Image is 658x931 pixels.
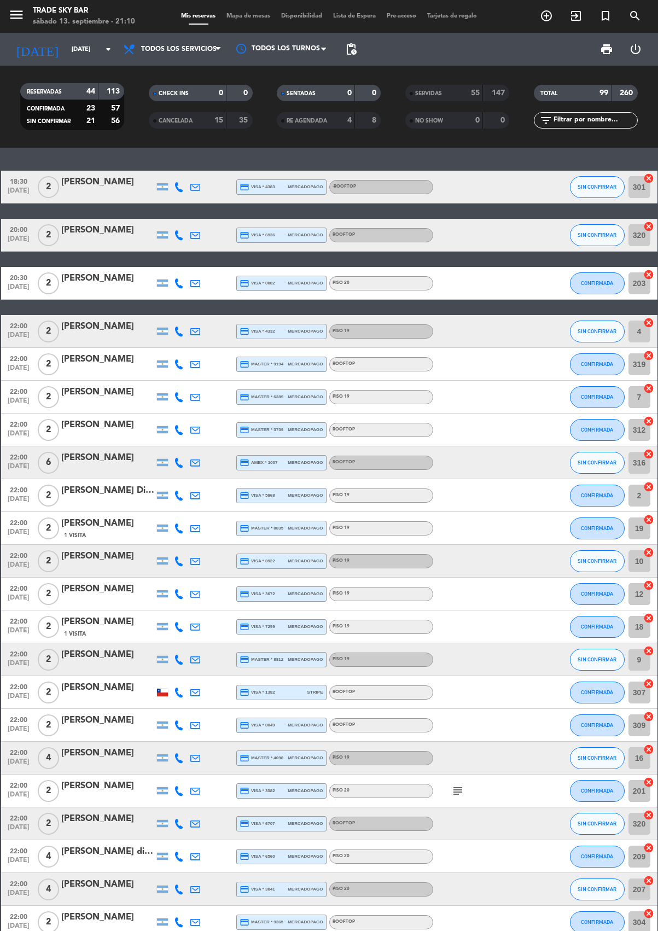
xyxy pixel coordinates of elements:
i: search [628,9,642,22]
span: ROOFTOP [333,427,355,432]
strong: 0 [475,117,480,124]
i: credit_card [240,885,249,894]
span: visa * 0082 [240,278,275,288]
span: visa * 6707 [240,819,275,829]
span: 22:00 [5,483,32,496]
span: visa * 4383 [240,182,275,192]
i: menu [8,7,25,23]
i: cancel [643,221,654,232]
span: TOTAL [540,91,557,96]
span: CONFIRMADA [581,591,613,597]
span: CONFIRMADA [581,394,613,400]
span: mercadopago [288,820,323,827]
i: cancel [643,173,654,184]
i: cancel [643,350,654,361]
i: cancel [643,481,654,492]
i: filter_list [539,114,552,127]
i: cancel [643,678,654,689]
span: SIN CONFIRMAR [578,558,616,564]
span: [DATE] [5,627,32,639]
span: ROOFTOP [333,920,355,924]
span: visa * 4332 [240,327,275,336]
span: mercadopago [288,721,323,729]
i: cancel [643,383,654,394]
span: mercadopago [288,787,323,794]
i: credit_card [240,720,249,730]
span: SENTADAS [287,91,316,96]
span: SIN CONFIRMAR [578,328,616,334]
button: CONFIRMADA [570,485,625,507]
span: CONFIRMADA [581,492,613,498]
span: amex * 1007 [240,458,278,468]
i: credit_card [240,182,249,192]
div: [PERSON_NAME] [61,223,154,237]
span: 22:00 [5,910,32,922]
button: CONFIRMADA [570,714,625,736]
span: CONFIRMADA [581,361,613,367]
span: 22:00 [5,746,32,758]
i: arrow_drop_down [102,43,115,56]
i: cancel [643,547,654,558]
strong: 35 [239,117,250,124]
span: PISO 19 [333,526,350,530]
i: credit_card [240,917,249,927]
button: SIN CONFIRMAR [570,321,625,342]
div: [PERSON_NAME] [61,812,154,826]
i: cancel [643,416,654,427]
span: Mis reservas [176,13,221,19]
span: CONFIRMADA [581,722,613,728]
strong: 21 [86,117,95,125]
i: cancel [643,810,654,821]
span: [DATE] [5,594,32,607]
button: SIN CONFIRMAR [570,224,625,246]
span: 4 [38,878,59,900]
span: mercadopago [288,393,323,400]
span: 1 Visita [64,531,86,540]
span: Pre-acceso [381,13,422,19]
i: credit_card [240,523,249,533]
span: master * 8835 [240,523,284,533]
span: 18:30 [5,174,32,187]
span: mercadopago [288,656,323,663]
strong: 4 [347,117,352,124]
span: ROOFTOP [333,232,355,237]
button: CONFIRMADA [570,616,625,638]
div: [PERSON_NAME] [61,319,154,334]
div: [PERSON_NAME] [61,713,154,728]
strong: 15 [214,117,223,124]
span: 2 [38,682,59,703]
span: PISO 19 [333,394,350,399]
i: cancel [643,711,654,722]
i: credit_card [240,230,249,240]
span: CONFIRMADA [581,689,613,695]
span: 22:00 [5,352,32,364]
span: [DATE] [5,528,32,541]
span: CHECK INS [159,91,189,96]
span: [DATE] [5,364,32,377]
i: power_settings_new [629,43,642,56]
span: mercadopago [288,328,323,335]
span: [DATE] [5,397,32,410]
span: [DATE] [5,725,32,738]
i: cancel [643,449,654,459]
i: cancel [643,842,654,853]
span: PISO 19 [333,755,350,760]
span: mercadopago [288,426,323,433]
i: cancel [643,777,654,788]
span: visa * 3672 [240,589,275,599]
button: SIN CONFIRMAR [570,452,625,474]
span: [DATE] [5,283,32,296]
span: 2 [38,386,59,408]
div: [PERSON_NAME] [61,648,154,662]
div: [PERSON_NAME] [61,549,154,563]
span: 22:00 [5,811,32,824]
span: SERVIDAS [415,91,442,96]
span: CONFIRMADA [581,280,613,286]
i: exit_to_app [569,9,583,22]
span: Tarjetas de regalo [422,13,482,19]
div: [PERSON_NAME] [61,582,154,596]
span: master * 5759 [240,425,284,435]
i: cancel [643,269,654,280]
div: LOG OUT [621,33,650,66]
div: [PERSON_NAME] [61,615,154,629]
